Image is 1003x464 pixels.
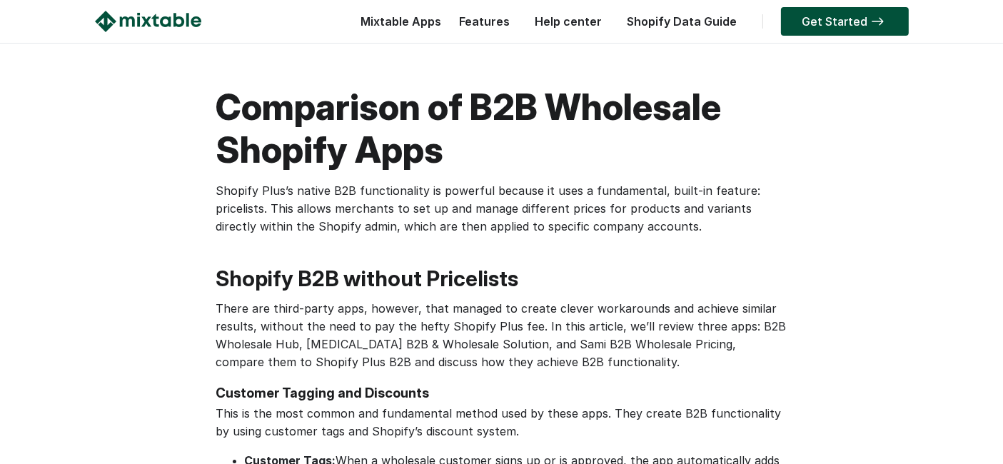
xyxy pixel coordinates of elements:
h2: Shopify B2B without Pricelists [216,264,787,293]
img: Mixtable logo [95,11,201,32]
a: Get Started [781,7,909,36]
a: Help center [528,14,610,29]
h3: Customer Tagging and Discounts [216,385,787,401]
p: This is the most common and fundamental method used by these apps. They create B2B functionality ... [216,405,787,440]
div: Mixtable Apps [354,11,442,39]
p: Shopify Plus’s native B2B functionality is powerful because it uses a fundamental, built-in featu... [216,182,787,236]
p: There are third-party apps, however, that managed to create clever workarounds and achieve simila... [216,300,787,371]
a: Features [453,14,518,29]
img: arrow-right.svg [868,17,887,26]
h1: Comparison of B2B Wholesale Shopify Apps [216,86,787,171]
a: Shopify Data Guide [620,14,745,29]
